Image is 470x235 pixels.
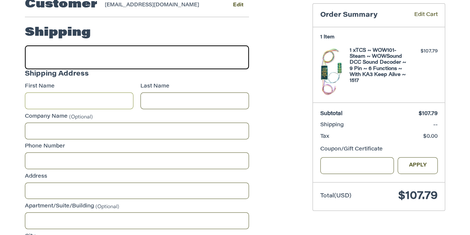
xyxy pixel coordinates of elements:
span: $107.79 [398,191,438,202]
h3: Order Summary [320,11,403,20]
label: First Name [25,83,133,90]
div: [EMAIL_ADDRESS][DOMAIN_NAME] [105,1,213,9]
span: Subtotal [320,111,343,117]
button: Apply [398,157,438,174]
span: $0.00 [423,134,438,139]
label: Company Name [25,113,249,121]
small: (Optional) [95,204,119,209]
span: $107.79 [419,111,438,117]
span: -- [433,123,438,128]
div: Coupon/Gift Certificate [320,146,438,153]
h4: 1 x TCS ~ WOW101-Steam ~ WOWSound DCC Sound Decoder ~ 9 Pin ~ 6 Functions ~ With KA3 Keep Alive ~... [350,48,406,84]
a: Edit Cart [403,11,438,20]
input: Gift Certificate or Coupon Code [320,157,394,174]
label: Apartment/Suite/Building [25,203,249,210]
small: (Optional) [69,114,93,119]
label: Phone Number [25,143,249,150]
span: Total (USD) [320,193,351,199]
label: Last Name [140,83,249,90]
span: Shipping [320,123,344,128]
span: Tax [320,134,329,139]
h2: Shipping [25,25,91,40]
div: $107.79 [408,48,438,55]
label: Address [25,173,249,181]
h3: 1 Item [320,34,438,40]
legend: Shipping Address [25,69,89,83]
